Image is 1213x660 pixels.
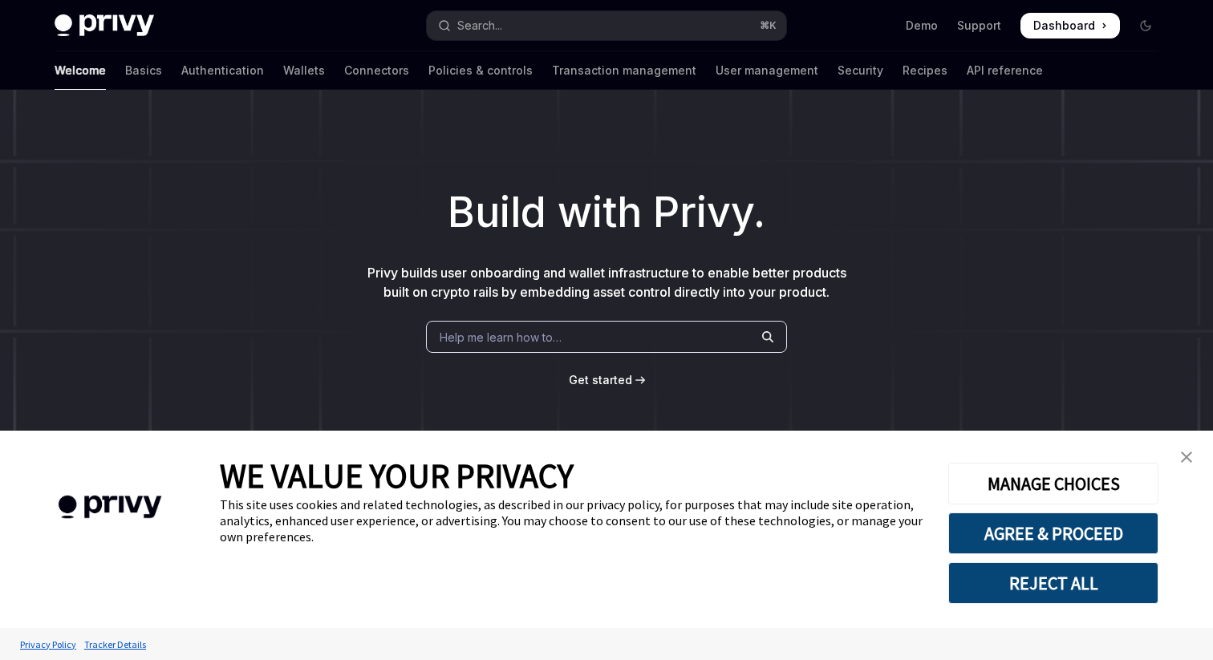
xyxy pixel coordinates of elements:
[24,472,196,542] img: company logo
[181,51,264,90] a: Authentication
[55,14,154,37] img: dark logo
[283,51,325,90] a: Wallets
[1181,451,1192,463] img: close banner
[1170,441,1203,473] a: close banner
[838,51,883,90] a: Security
[948,562,1158,604] button: REJECT ALL
[428,51,533,90] a: Policies & controls
[948,512,1158,554] button: AGREE & PROCEED
[1033,18,1095,34] span: Dashboard
[220,496,924,545] div: This site uses cookies and related technologies, as described in our privacy policy, for purposes...
[440,329,562,346] span: Help me learn how to…
[552,51,696,90] a: Transaction management
[1020,13,1120,38] a: Dashboard
[55,51,106,90] a: Welcome
[457,16,502,35] div: Search...
[903,51,947,90] a: Recipes
[344,51,409,90] a: Connectors
[569,372,632,388] a: Get started
[906,18,938,34] a: Demo
[957,18,1001,34] a: Support
[760,19,777,32] span: ⌘ K
[16,630,80,658] a: Privacy Policy
[80,630,150,658] a: Tracker Details
[716,51,818,90] a: User management
[367,265,846,300] span: Privy builds user onboarding and wallet infrastructure to enable better products built on crypto ...
[948,463,1158,504] button: MANAGE CHOICES
[220,455,574,496] span: WE VALUE YOUR PRIVACY
[125,51,162,90] a: Basics
[26,181,1187,244] h1: Build with Privy.
[427,11,786,40] button: Open search
[569,373,632,387] span: Get started
[967,51,1043,90] a: API reference
[1133,13,1158,38] button: Toggle dark mode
